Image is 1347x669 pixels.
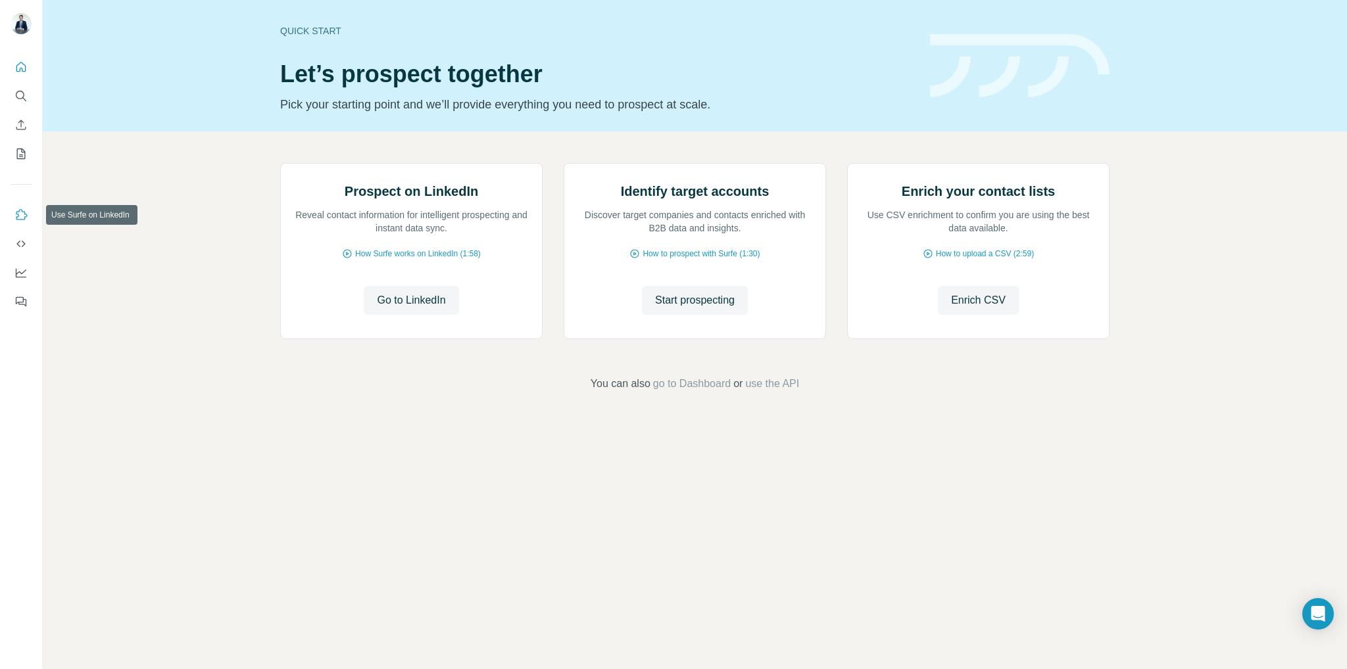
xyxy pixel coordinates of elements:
[11,232,32,256] button: Use Surfe API
[643,248,760,260] span: How to prospect with Surfe (1:30)
[345,182,478,200] h2: Prospect on LinkedIn
[11,203,32,227] button: Use Surfe on LinkedIn
[861,208,1096,235] p: Use CSV enrichment to confirm you are using the best data available.
[577,208,812,235] p: Discover target companies and contacts enriched with B2B data and insights.
[11,113,32,137] button: Enrich CSV
[621,182,770,200] h2: Identify target accounts
[902,182,1055,200] h2: Enrich your contact lists
[364,286,458,315] button: Go to LinkedIn
[733,376,743,392] span: or
[653,376,731,392] button: go to Dashboard
[280,95,914,114] p: Pick your starting point and we’ll provide everything you need to prospect at scale.
[1302,598,1334,630] div: Open Intercom Messenger
[11,55,32,79] button: Quick start
[294,208,529,235] p: Reveal contact information for intelligent prospecting and instant data sync.
[11,261,32,285] button: Dashboard
[951,292,1006,308] span: Enrich CSV
[11,142,32,166] button: My lists
[280,24,914,37] div: Quick start
[355,248,481,260] span: How Surfe works on LinkedIn (1:58)
[591,376,650,392] span: You can also
[930,34,1110,98] img: banner
[377,292,445,308] span: Go to LinkedIn
[11,290,32,313] button: Feedback
[745,376,799,392] button: use the API
[642,286,748,315] button: Start prospecting
[938,286,1019,315] button: Enrich CSV
[655,292,735,308] span: Start prospecting
[11,84,32,108] button: Search
[11,13,32,34] img: Avatar
[936,248,1034,260] span: How to upload a CSV (2:59)
[280,61,914,87] h1: Let’s prospect together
